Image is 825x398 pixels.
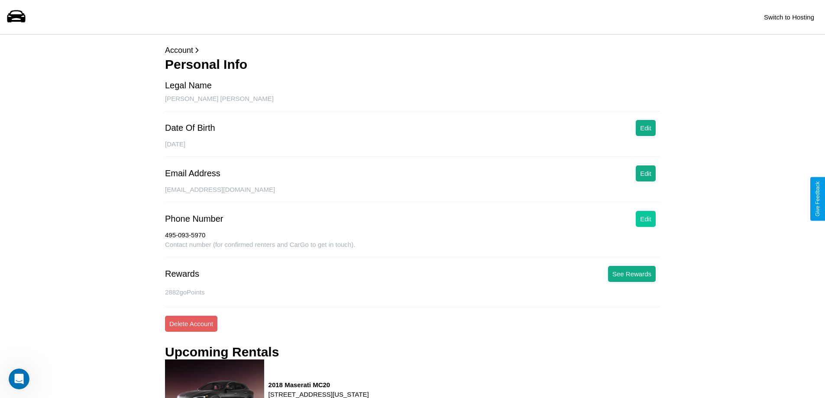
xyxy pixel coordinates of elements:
div: [DATE] [165,140,660,157]
h3: Upcoming Rentals [165,345,279,359]
div: Give Feedback [815,181,821,217]
button: Delete Account [165,316,217,332]
p: Account [165,43,660,57]
button: Edit [636,165,656,181]
div: Legal Name [165,81,212,91]
div: 495-093-5970 [165,231,660,241]
button: See Rewards [608,266,656,282]
div: Contact number (for confirmed renters and CarGo to get in touch). [165,241,660,257]
div: [PERSON_NAME] [PERSON_NAME] [165,95,660,111]
div: [EMAIL_ADDRESS][DOMAIN_NAME] [165,186,660,202]
button: Switch to Hosting [760,9,819,25]
h3: 2018 Maserati MC20 [269,381,369,388]
iframe: Intercom live chat [9,369,29,389]
button: Edit [636,211,656,227]
h3: Personal Info [165,57,660,72]
div: Phone Number [165,214,223,224]
div: Email Address [165,168,220,178]
p: 2882 goPoints [165,286,660,298]
div: Date Of Birth [165,123,215,133]
div: Rewards [165,269,199,279]
button: Edit [636,120,656,136]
